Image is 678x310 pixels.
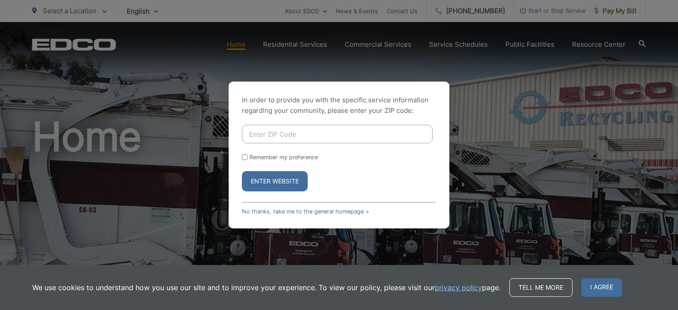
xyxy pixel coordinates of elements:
input: Enter ZIP Code [242,125,433,143]
label: Remember my preference [249,154,318,161]
a: Tell me more [509,278,573,297]
p: We use cookies to understand how you use our site and to improve your experience. To view our pol... [32,282,501,293]
button: Enter Website [242,171,308,191]
a: privacy policy [435,282,482,293]
p: In order to provide you with the specific service information regarding your community, please en... [242,95,436,116]
a: No thanks, take me to the general homepage > [242,208,369,215]
span: I agree [581,278,622,297]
